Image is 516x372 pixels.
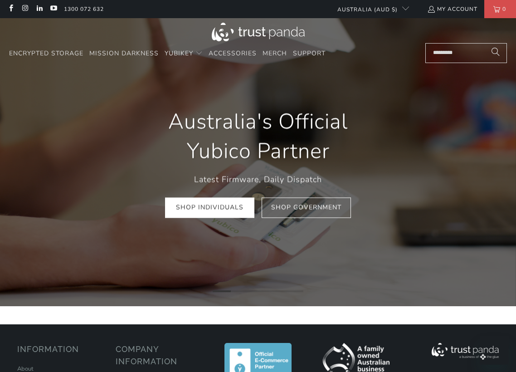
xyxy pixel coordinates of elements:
[64,4,104,14] a: 1300 072 632
[263,49,287,58] span: Merch
[21,5,29,13] a: Trust Panda Australia on Instagram
[165,197,254,218] a: Shop Individuals
[484,43,507,63] button: Search
[7,5,15,13] a: Trust Panda Australia on Facebook
[9,43,83,64] a: Encrypted Storage
[480,336,509,365] iframe: Button to launch messaging window
[209,49,257,58] span: Accessories
[267,290,285,292] li: Page dot 4
[427,4,477,14] a: My Account
[141,107,375,166] h1: Australia's Official Yubico Partner
[209,43,257,64] a: Accessories
[425,43,507,63] input: Search...
[285,290,303,292] li: Page dot 5
[231,290,249,292] li: Page dot 2
[89,49,159,58] span: Mission Darkness
[9,43,326,64] nav: Translation missing: en.navigation.header.main_nav
[263,43,287,64] a: Merch
[49,5,57,13] a: Trust Panda Australia on YouTube
[249,290,267,292] li: Page dot 3
[213,290,231,292] li: Page dot 1
[141,173,375,186] p: Latest Firmware, Daily Dispatch
[165,49,193,58] span: YubiKey
[89,43,159,64] a: Mission Darkness
[35,5,43,13] a: Trust Panda Australia on LinkedIn
[293,43,326,64] a: Support
[165,43,203,64] summary: YubiKey
[293,49,326,58] span: Support
[9,49,83,58] span: Encrypted Storage
[212,23,305,41] img: Trust Panda Australia
[262,197,351,218] a: Shop Government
